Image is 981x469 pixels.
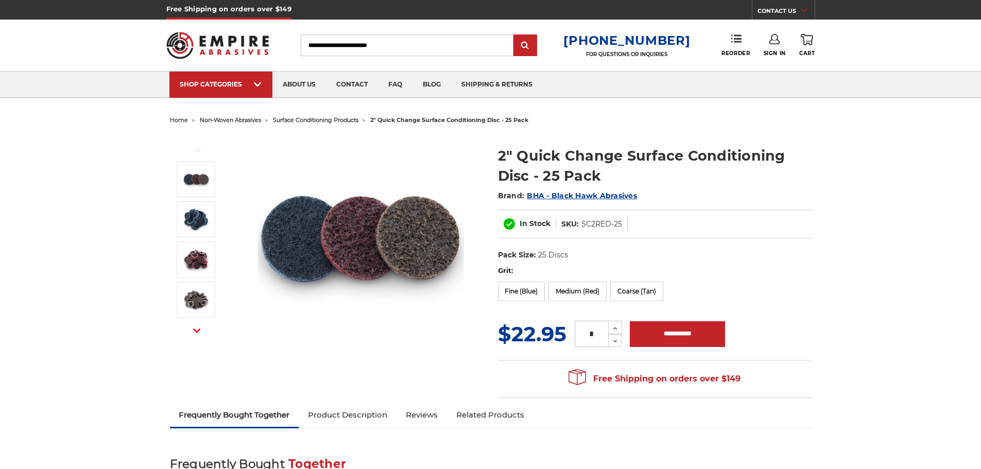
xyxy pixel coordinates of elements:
a: shipping & returns [451,72,543,98]
a: CONTACT US [758,5,815,20]
span: Cart [799,50,815,57]
a: home [170,116,188,124]
div: SHOP CATEGORIES [180,80,262,88]
img: Black Hawk Abrasives' tan surface conditioning disc, 2-inch quick change, 60-80 grit coarse texture. [183,287,209,312]
img: Empire Abrasives [166,25,269,65]
dd: SC2RED-25 [581,219,622,230]
a: BHA - Black Hawk Abrasives [527,191,637,200]
span: In Stock [520,219,550,228]
dd: 25 Discs [538,250,568,260]
h1: 2" Quick Change Surface Conditioning Disc - 25 Pack [498,146,812,186]
span: Sign In [764,50,786,57]
a: Frequently Bought Together [170,404,299,426]
img: Black Hawk Abrasives' blue surface conditioning disc, 2-inch quick change, 280-360 grit fine texture [183,206,209,232]
dt: Pack Size: [498,250,536,260]
span: Reorder [721,50,750,57]
label: Grit: [498,266,812,276]
img: Black Hawk Abrasives 2 inch quick change disc for surface preparation on metals [258,135,464,341]
a: contact [326,72,378,98]
span: Free Shipping on orders over $149 [569,369,741,389]
a: Cart [799,34,815,57]
img: Black Hawk Abrasives 2 inch quick change disc for surface preparation on metals [183,166,209,192]
a: Related Products [447,404,533,426]
a: faq [378,72,412,98]
a: blog [412,72,451,98]
a: surface conditioning products [273,116,358,124]
img: Black Hawk Abrasives' red surface conditioning disc, 2-inch quick change, 100-150 grit medium tex... [183,247,209,272]
span: 2" quick change surface conditioning disc - 25 pack [370,116,528,124]
a: Product Description [299,404,397,426]
button: Previous [184,139,209,161]
a: Reviews [397,404,447,426]
a: Reorder [721,34,750,56]
span: $22.95 [498,321,566,346]
a: [PHONE_NUMBER] [563,33,690,48]
dt: SKU: [561,219,579,230]
span: Brand: [498,191,525,200]
p: FOR QUESTIONS OR INQUIRIES [563,51,690,58]
a: non-woven abrasives [200,116,261,124]
button: Next [184,320,209,342]
input: Submit [515,36,536,56]
a: about us [272,72,326,98]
